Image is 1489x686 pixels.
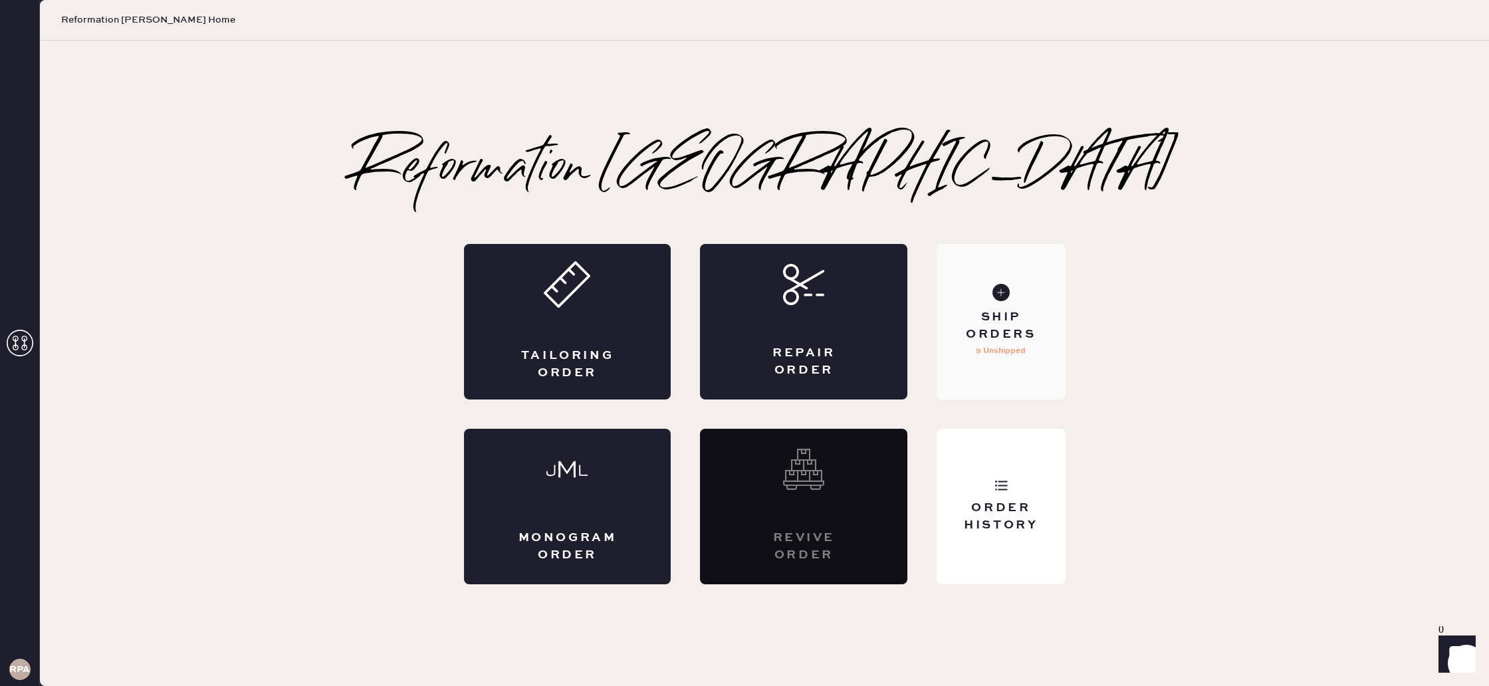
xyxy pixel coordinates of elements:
h3: RPA [9,665,30,674]
span: Reformation [PERSON_NAME] Home [61,13,235,27]
div: Revive order [753,530,854,563]
div: Interested? Contact us at care@hemster.co [700,429,907,584]
div: Monogram Order [517,530,618,563]
iframe: Front Chat [1426,626,1483,683]
div: Order History [947,500,1054,533]
div: Tailoring Order [517,348,618,381]
p: 5 Unshipped [976,343,1026,359]
div: Repair Order [753,345,854,378]
h2: Reformation [GEOGRAPHIC_DATA] [354,143,1176,196]
div: Ship Orders [947,309,1054,342]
